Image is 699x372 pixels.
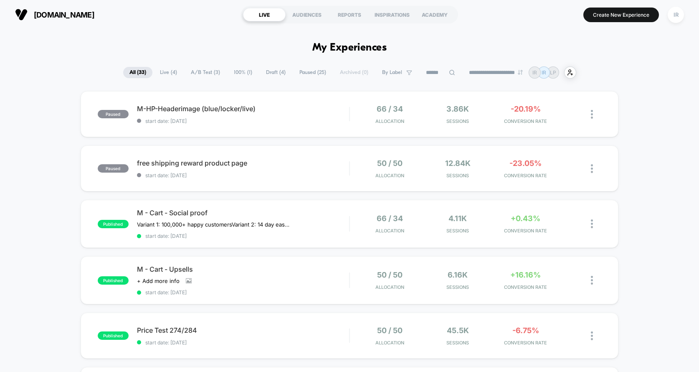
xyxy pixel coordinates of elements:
span: Allocation [375,173,404,178]
span: Sessions [426,284,490,290]
span: CONVERSION RATE [494,340,558,346]
span: [DOMAIN_NAME] [34,10,94,19]
span: +0.43% [511,214,540,223]
img: close [591,110,593,119]
span: start date: [DATE] [137,339,349,346]
span: 66 / 34 [377,214,403,223]
span: Live ( 4 ) [154,67,183,78]
div: ACADEMY [413,8,456,21]
img: end [518,70,523,75]
span: CONVERSION RATE [494,118,558,124]
span: 45.5k [447,326,469,335]
span: CONVERSION RATE [494,284,558,290]
span: Price Test 274/284 [137,326,349,334]
span: M - Cart - Upsells [137,265,349,273]
span: paused [98,164,129,173]
div: AUDIENCES [286,8,328,21]
img: close [591,219,593,228]
div: INSPIRATIONS [371,8,413,21]
img: close [591,276,593,285]
span: 4.11k [448,214,467,223]
span: 50 / 50 [377,270,403,279]
span: -23.05% [509,159,542,168]
img: close [591,164,593,173]
span: By Label [382,69,402,76]
span: 3.86k [446,104,469,113]
button: [DOMAIN_NAME] [13,8,97,21]
span: Allocation [375,228,404,234]
span: start date: [DATE] [137,172,349,178]
span: CONVERSION RATE [494,173,558,178]
span: Allocation [375,340,404,346]
button: Create New Experience [583,8,659,22]
span: published [98,276,129,285]
span: Variant 1: 100,000+ happy customersVariant 2: 14 day easy returns [137,221,292,228]
span: Allocation [375,118,404,124]
div: IR [668,7,684,23]
div: LIVE [243,8,286,21]
span: Draft ( 4 ) [260,67,292,78]
img: Visually logo [15,8,28,21]
span: All ( 33 ) [123,67,152,78]
span: published [98,220,129,228]
p: LP [550,69,556,76]
span: -6.75% [512,326,539,335]
h1: My Experiences [312,42,387,54]
span: Sessions [426,173,490,178]
p: IR [542,69,546,76]
span: start date: [DATE] [137,233,349,239]
span: Paused ( 25 ) [293,67,332,78]
span: published [98,331,129,340]
span: M-HP-Headerimage (blue/locker/live) [137,104,349,113]
span: Sessions [426,118,490,124]
span: 50 / 50 [377,159,403,168]
span: Sessions [426,340,490,346]
span: 50 / 50 [377,326,403,335]
span: 6.16k [448,270,468,279]
div: REPORTS [328,8,371,21]
span: + Add more info [137,278,180,284]
span: 12.84k [445,159,471,168]
span: start date: [DATE] [137,118,349,124]
span: free shipping reward product page [137,159,349,167]
span: start date: [DATE] [137,289,349,296]
span: +16.16% [510,270,541,279]
span: 100% ( 1 ) [228,67,258,78]
span: CONVERSION RATE [494,228,558,234]
span: Sessions [426,228,490,234]
span: paused [98,110,129,118]
span: 66 / 34 [377,104,403,113]
span: -20.19% [511,104,541,113]
button: IR [665,6,686,23]
span: M - Cart - Social proof [137,209,349,217]
p: IR [532,69,537,76]
span: Allocation [375,284,404,290]
span: A/B Test ( 3 ) [185,67,226,78]
img: close [591,331,593,340]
